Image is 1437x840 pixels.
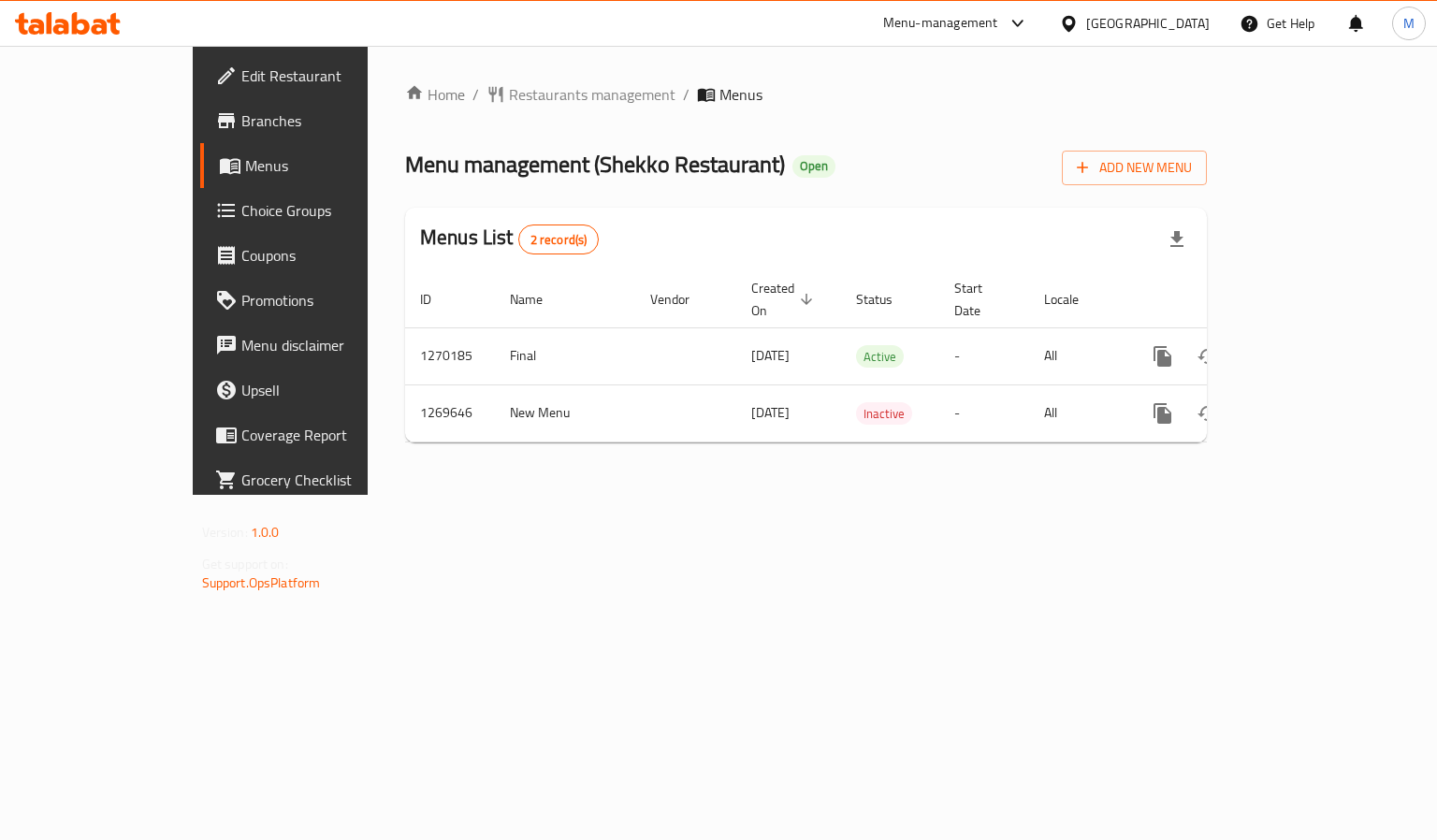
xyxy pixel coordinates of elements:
div: [GEOGRAPHIC_DATA] [1086,13,1210,34]
span: [DATE] [751,343,790,368]
a: Promotions [200,278,433,323]
button: Change Status [1185,334,1230,379]
span: Get support on: [202,552,288,576]
span: Created On [751,277,819,322]
span: M [1403,13,1415,34]
span: 2 record(s) [519,231,599,249]
a: Home [405,83,465,106]
span: Coverage Report [241,424,418,446]
div: Active [856,345,904,368]
div: Menu-management [883,12,998,35]
td: New Menu [495,384,635,442]
div: Inactive [856,402,912,425]
td: All [1029,327,1125,384]
nav: breadcrumb [405,83,1207,106]
span: Choice Groups [241,199,418,222]
span: 1.0.0 [251,520,280,544]
li: / [683,83,689,106]
span: Edit Restaurant [241,65,418,87]
a: Restaurants management [486,83,675,106]
span: Active [856,346,904,368]
div: Open [792,155,835,178]
a: Upsell [200,368,433,413]
button: more [1140,391,1185,436]
li: / [472,83,479,106]
a: Menu disclaimer [200,323,433,368]
button: Add New Menu [1062,151,1207,185]
a: Coupons [200,233,433,278]
span: Promotions [241,289,418,311]
table: enhanced table [405,271,1335,442]
a: Branches [200,98,433,143]
th: Actions [1125,271,1335,328]
td: Final [495,327,635,384]
span: Locale [1044,288,1103,311]
span: Inactive [856,403,912,425]
div: Total records count [518,224,600,254]
span: ID [420,288,456,311]
td: All [1029,384,1125,442]
a: Edit Restaurant [200,53,433,98]
a: Support.OpsPlatform [202,571,321,595]
span: Version: [202,520,248,544]
span: Coupons [241,244,418,267]
span: Menus [245,154,418,177]
span: Open [792,158,835,174]
span: Menus [719,83,762,106]
div: Export file [1154,217,1199,262]
span: Menu disclaimer [241,334,418,356]
span: Grocery Checklist [241,469,418,491]
span: Vendor [650,288,714,311]
span: Menu management ( Shekko Restaurant ) [405,143,785,185]
button: more [1140,334,1185,379]
button: Change Status [1185,391,1230,436]
span: Upsell [241,379,418,401]
a: Choice Groups [200,188,433,233]
span: Branches [241,109,418,132]
span: Status [856,288,917,311]
h2: Menus List [420,224,599,254]
span: Start Date [954,277,1007,322]
span: Add New Menu [1077,156,1192,180]
a: Grocery Checklist [200,457,433,502]
span: Restaurants management [509,83,675,106]
td: 1269646 [405,384,495,442]
span: [DATE] [751,400,790,425]
a: Menus [200,143,433,188]
td: - [939,327,1029,384]
span: Name [510,288,567,311]
td: - [939,384,1029,442]
a: Coverage Report [200,413,433,457]
td: 1270185 [405,327,495,384]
